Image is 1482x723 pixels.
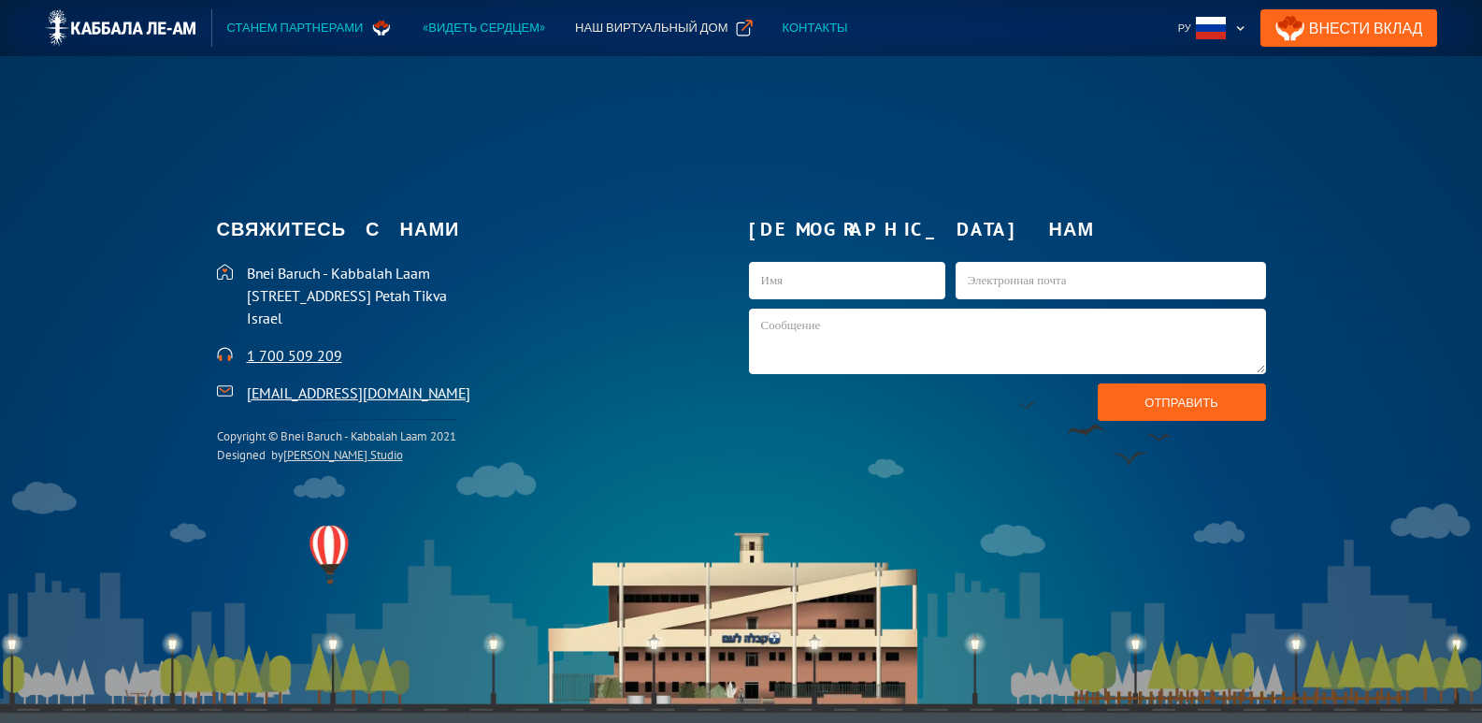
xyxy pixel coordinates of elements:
[1171,9,1253,47] div: Ру
[783,19,848,37] div: Контакты
[749,262,1266,421] form: kab1-Russian
[1178,19,1191,37] div: Ру
[283,447,403,463] a: [PERSON_NAME] Studio
[247,262,734,329] p: Bnei Baruch - Kabbalah Laam [STREET_ADDRESS] Petah Tikva Israel
[1098,383,1266,421] input: Отправить
[1260,9,1438,47] a: Внести Вклад
[749,210,1266,248] h2: [DEMOGRAPHIC_DATA] нам
[217,446,456,465] div: Designed by
[217,210,734,248] h2: Свяжитесь с нами
[247,346,342,365] a: 1 700 509 209
[217,427,456,446] div: Copyright © Bnei Baruch - Kabbalah Laam 2021
[212,9,409,47] a: Станем партнерами
[560,9,767,47] a: Наш виртуальный дом
[956,262,1266,299] input: Электронная почта
[749,262,945,299] input: Имя
[247,383,470,402] a: [EMAIL_ADDRESS][DOMAIN_NAME]
[227,19,364,37] div: Станем партнерами
[423,19,545,37] div: «Видеть сердцем»
[408,9,560,47] a: «Видеть сердцем»
[575,19,727,37] div: Наш виртуальный дом
[768,9,863,47] a: Контакты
